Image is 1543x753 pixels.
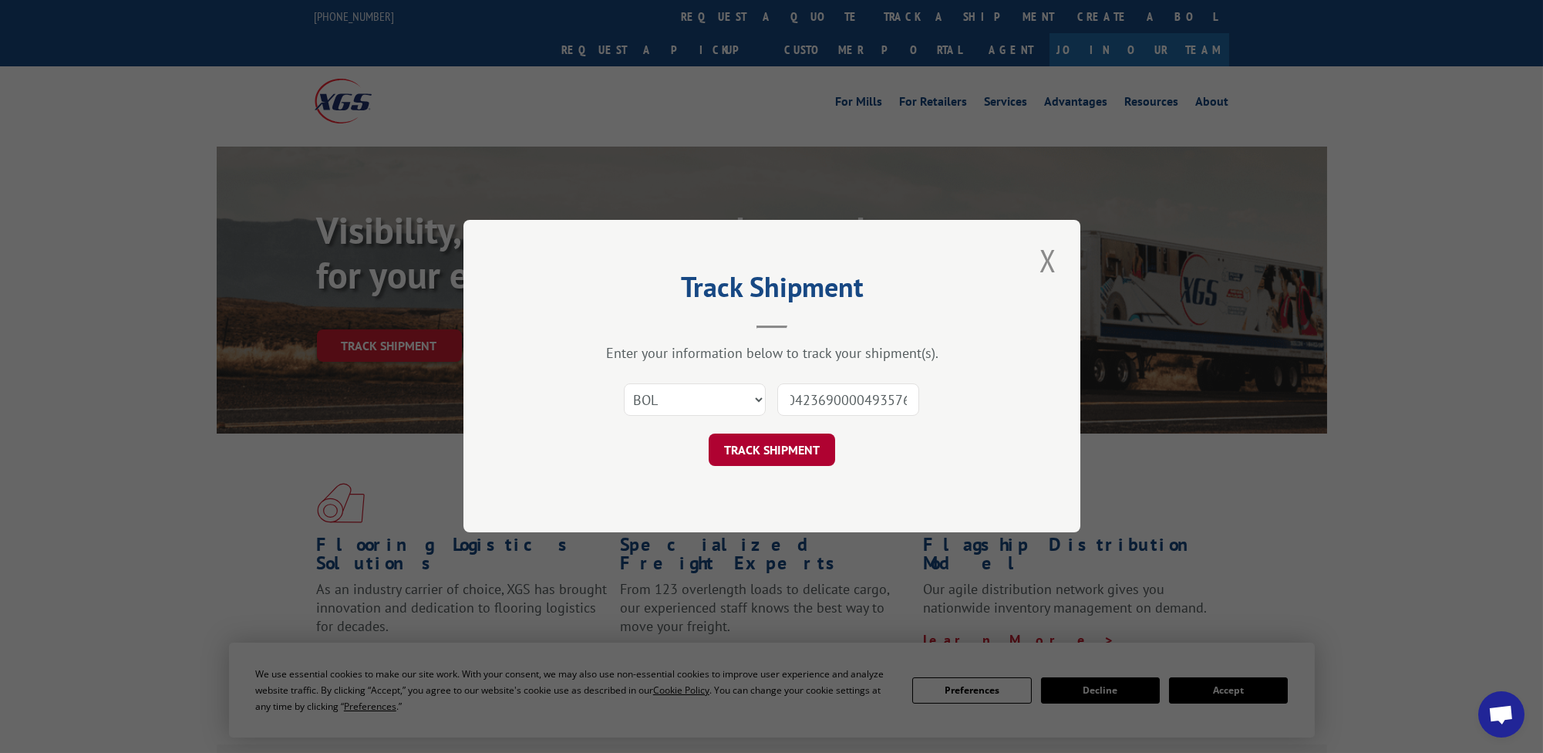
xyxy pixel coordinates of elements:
a: Open chat [1478,691,1524,738]
input: Number(s) [777,384,919,417]
div: Enter your information below to track your shipment(s). [541,345,1003,363]
h2: Track Shipment [541,276,1003,306]
button: TRACK SHIPMENT [709,434,835,467]
button: Close modal [1035,239,1061,282]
